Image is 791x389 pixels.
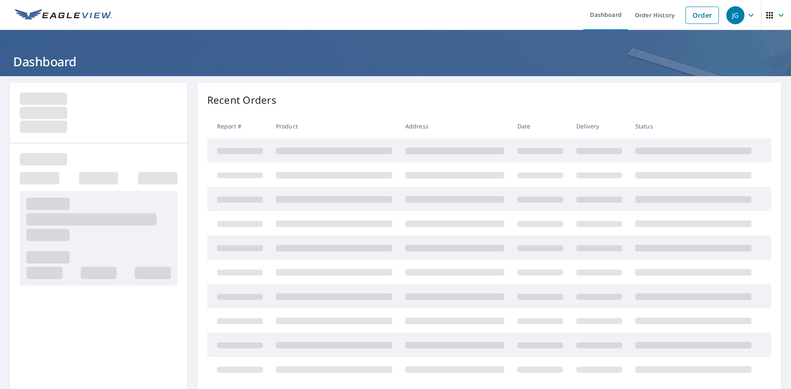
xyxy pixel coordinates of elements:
h1: Dashboard [10,53,781,70]
a: Order [686,7,719,24]
img: EV Logo [15,9,112,21]
th: Address [399,114,511,138]
th: Status [629,114,758,138]
p: Recent Orders [207,93,276,107]
div: JG [726,6,744,24]
th: Product [269,114,399,138]
th: Date [511,114,570,138]
th: Report # [207,114,269,138]
th: Delivery [570,114,629,138]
